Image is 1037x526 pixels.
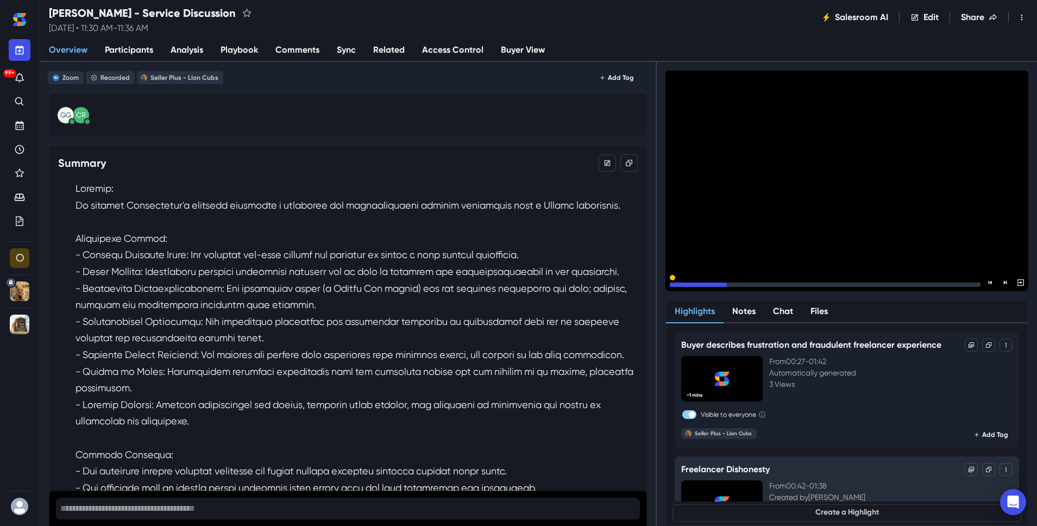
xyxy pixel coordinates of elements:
[902,7,947,28] button: Edit
[105,43,153,57] span: Participants
[952,7,1006,28] button: Share
[999,276,1012,289] button: Next Highlight
[1000,463,1013,476] button: Toggle Menu
[681,339,941,352] p: Buyer describes frustration and fraudulent freelancer experience
[328,39,364,62] a: Sync
[49,7,236,20] h2: [PERSON_NAME] - Service Discussion
[58,156,106,170] h3: Summary
[620,154,638,172] button: Copy Summary
[9,211,30,233] a: Your Plans
[413,39,492,62] a: Access Control
[9,496,31,517] button: User menu
[240,7,253,20] button: favorite this meeting
[60,112,71,119] div: Gabriel Gonzalez
[100,74,130,82] div: Recorded
[769,367,1013,379] p: Automatically generated
[682,390,707,400] span: ~1 mins
[9,67,30,89] button: Notifications
[76,112,86,119] div: Christopher Randone
[10,248,29,268] div: Organization
[501,43,545,57] span: Buyer View
[596,71,638,84] button: Add Tag
[221,43,258,57] span: Playbook
[681,356,763,402] img: Highlight Thumbnail
[62,74,79,82] div: Zoom
[9,187,30,209] a: Waiting Room
[9,115,30,137] a: Upcoming
[150,74,218,82] div: Seller Plus - Lion Cubs
[9,9,30,30] a: Home
[10,281,29,301] div: Seller Plus - Lion Cubs
[599,154,616,172] button: Edit
[666,300,724,323] button: Highlights
[364,39,413,62] a: Related
[769,379,1013,390] p: 3 Views
[982,463,995,476] button: Copy Link
[813,7,897,28] button: Salesroom AI
[9,139,30,161] a: Recent
[267,39,328,62] a: Comments
[9,91,30,113] a: Search
[9,39,30,61] button: New meeting
[1000,489,1026,515] div: Open Intercom Messenger
[769,492,1013,503] p: Created by [PERSON_NAME]
[970,428,1013,441] button: Add Tag
[171,43,203,57] span: Analysis
[5,71,15,76] p: 99+
[685,430,692,437] img: Seller Plus - Lion Cubs
[681,463,770,476] p: Freelancer Dishonesty
[802,300,837,323] button: Files
[984,276,997,289] button: Previous Highlight
[701,410,756,419] label: Visible to everyone
[695,430,752,437] div: Seller Plus - Lion Cubs
[16,253,24,263] div: Organization
[769,480,1013,492] p: From 00:42 - 01:38
[9,163,30,185] a: Favorites
[769,356,1013,367] p: From 00:27 - 01:42
[1000,339,1013,352] button: Toggle Menu
[10,315,29,334] div: Seller Plus - Lions
[673,504,1021,522] button: Create a Highlight
[1014,276,1027,289] button: Exit
[965,463,978,476] button: Options
[965,339,978,352] button: Options
[1011,7,1033,28] button: Toggle Menu
[724,300,764,323] button: Notes
[49,22,253,35] p: [DATE] • 11:30 AM - 11:36 AM
[681,480,763,526] img: Highlight Thumbnail
[141,74,147,81] img: Seller Plus - Lion Cubs
[764,300,802,323] button: Chat
[982,339,995,352] button: Copy Link
[49,43,87,57] span: Overview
